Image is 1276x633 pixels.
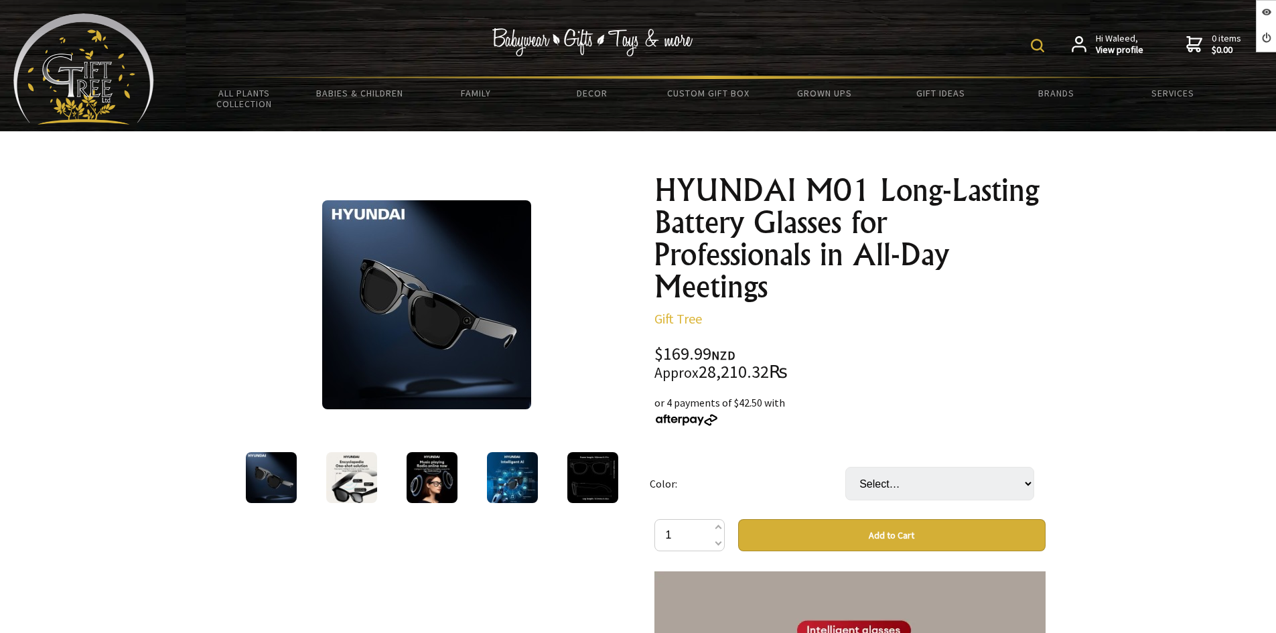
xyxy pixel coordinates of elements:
a: Babies & Children [302,79,418,107]
a: Services [1115,79,1230,107]
a: Gift Tree [654,310,702,327]
span: Hi Waleed, [1096,33,1143,56]
div: or 4 payments of $42.50 with [654,395,1046,427]
td: Color: [650,448,845,519]
strong: $0.00 [1212,44,1241,56]
div: $169.99 28,210.32₨ [654,346,1046,381]
a: Brands [999,79,1115,107]
img: HYUNDAI M01 Long-Lasting Battery Glasses for Professionals in All-Day Meetings [322,200,531,409]
span: NZD [711,348,735,363]
small: Approx [654,364,699,382]
strong: View profile [1096,44,1143,56]
img: HYUNDAI M01 Long-Lasting Battery Glasses for Professionals in All-Day Meetings [246,452,297,503]
h1: HYUNDAI M01 Long-Lasting Battery Glasses for Professionals in All-Day Meetings [654,174,1046,303]
img: HYUNDAI M01 Long-Lasting Battery Glasses for Professionals in All-Day Meetings [487,452,538,503]
a: Custom Gift Box [650,79,766,107]
a: Family [418,79,534,107]
img: Babyware - Gifts - Toys and more... [13,13,154,125]
button: Add to Cart [738,519,1046,551]
img: HYUNDAI M01 Long-Lasting Battery Glasses for Professionals in All-Day Meetings [326,452,377,503]
a: All Plants Collection [186,79,302,118]
img: HYUNDAI M01 Long-Lasting Battery Glasses for Professionals in All-Day Meetings [407,452,457,503]
span: 0 items [1212,32,1241,56]
a: 0 items$0.00 [1186,33,1241,56]
a: Hi Waleed,View profile [1072,33,1143,56]
img: HYUNDAI M01 Long-Lasting Battery Glasses for Professionals in All-Day Meetings [567,452,618,503]
img: Afterpay [654,414,719,426]
a: Gift Ideas [882,79,998,107]
img: product search [1031,39,1044,52]
img: Babywear - Gifts - Toys & more [492,28,693,56]
a: Decor [534,79,650,107]
a: Grown Ups [766,79,882,107]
